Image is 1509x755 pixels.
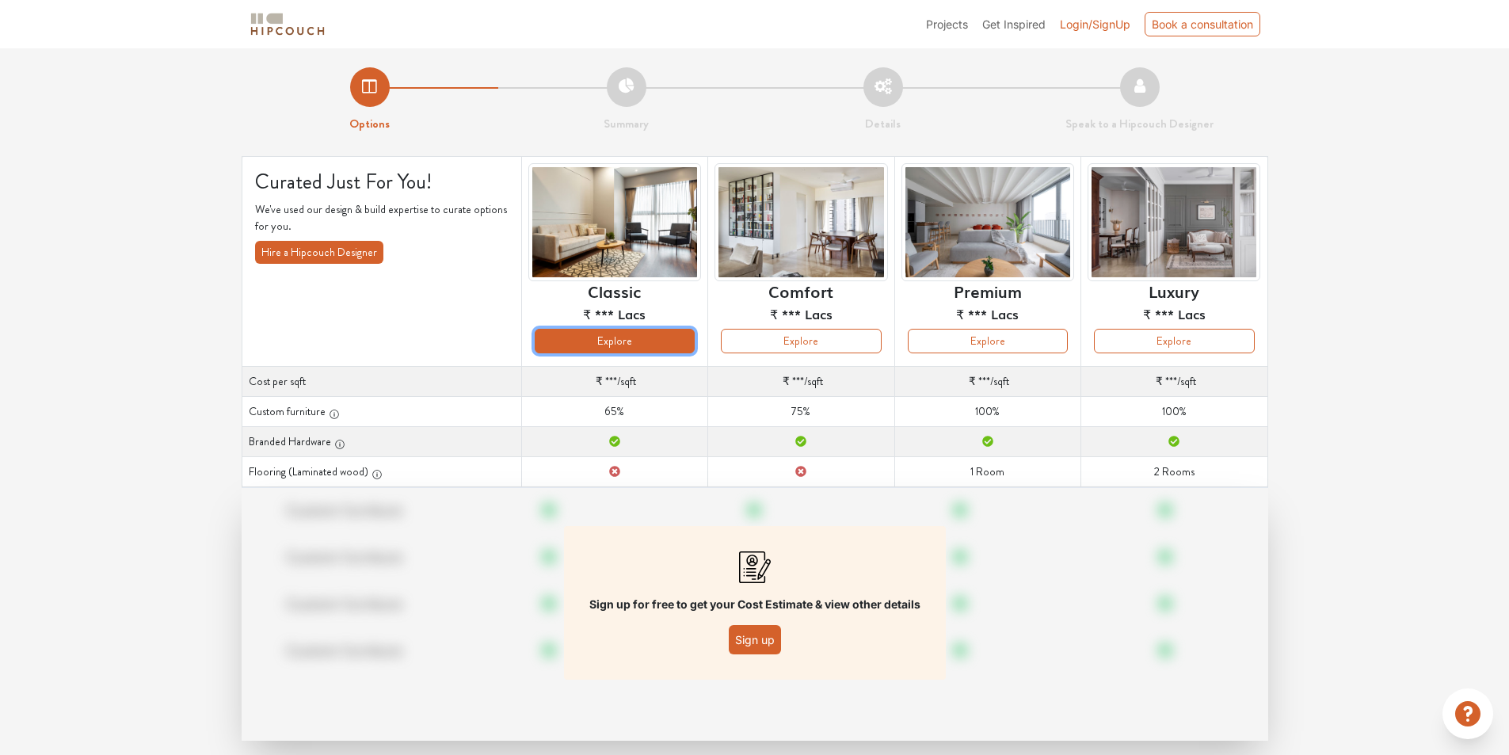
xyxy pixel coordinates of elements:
[248,6,327,42] span: logo-horizontal.svg
[521,397,707,427] td: 65%
[908,329,1068,353] button: Explore
[535,329,695,353] button: Explore
[708,397,894,427] td: 75%
[768,281,833,300] h6: Comfort
[729,625,781,654] button: Sign up
[894,397,1080,427] td: 100%
[255,170,509,194] h4: Curated Just For You!
[982,17,1046,31] span: Get Inspired
[349,115,390,132] strong: Options
[708,367,894,397] td: /sqft
[248,10,327,38] img: logo-horizontal.svg
[721,329,881,353] button: Explore
[1081,397,1267,427] td: 100%
[528,163,701,281] img: header-preview
[1081,367,1267,397] td: /sqft
[589,596,920,612] p: Sign up for free to get your Cost Estimate & view other details
[588,281,641,300] h6: Classic
[255,201,509,235] p: We've used our design & build expertise to curate options for you.
[865,115,901,132] strong: Details
[1081,457,1267,487] td: 2 Rooms
[1149,281,1199,300] h6: Luxury
[242,427,521,457] th: Branded Hardware
[521,367,707,397] td: /sqft
[1088,163,1260,281] img: header-preview
[1060,17,1130,31] span: Login/SignUp
[1065,115,1214,132] strong: Speak to a Hipcouch Designer
[242,367,521,397] th: Cost per sqft
[901,163,1074,281] img: header-preview
[926,17,968,31] span: Projects
[714,163,887,281] img: header-preview
[894,457,1080,487] td: 1 Room
[242,397,521,427] th: Custom furniture
[255,241,383,264] button: Hire a Hipcouch Designer
[1094,329,1254,353] button: Explore
[604,115,649,132] strong: Summary
[894,367,1080,397] td: /sqft
[242,457,521,487] th: Flooring (Laminated wood)
[1145,12,1260,36] div: Book a consultation
[954,281,1022,300] h6: Premium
